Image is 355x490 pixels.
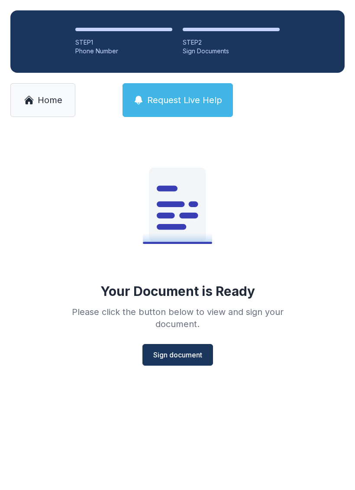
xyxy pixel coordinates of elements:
[153,350,202,360] span: Sign document
[38,94,62,106] span: Home
[147,94,222,106] span: Request Live Help
[100,283,255,299] div: Your Document is Ready
[53,306,302,330] div: Please click the button below to view and sign your document.
[183,47,280,55] div: Sign Documents
[75,47,172,55] div: Phone Number
[183,38,280,47] div: STEP 2
[75,38,172,47] div: STEP 1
